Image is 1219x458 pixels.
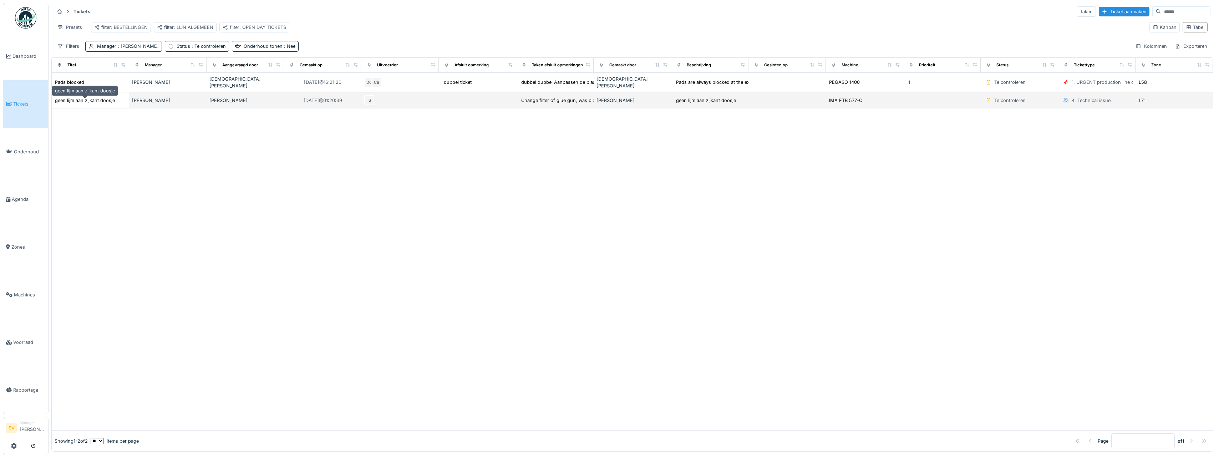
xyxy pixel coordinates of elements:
[996,62,1009,68] div: Status
[304,97,342,104] div: [DATE] @ 01:20:39
[521,97,626,104] div: Change filter of glue gun, was block not drop ...
[91,438,139,444] div: items per page
[223,24,286,31] div: filter: OPEN DAY TICKETS
[994,97,1026,104] div: Te controleren
[14,148,45,155] span: Onderhoud
[609,62,636,68] div: Gemaakt door
[116,44,159,49] span: : [PERSON_NAME]
[20,420,45,426] div: Manager
[67,62,76,68] div: Titel
[3,128,48,175] a: Onderhoud
[157,24,213,31] div: filter: LIJN ALGEMEEN
[190,44,226,49] span: : Te controleren
[71,8,93,15] strong: Tickets
[304,79,341,86] div: [DATE] @ 16:21:20
[377,62,398,68] div: Uitvoerder
[6,420,45,437] a: SV Manager[PERSON_NAME]
[994,79,1026,86] div: Te controleren
[687,62,711,68] div: Beschrijving
[55,97,115,104] div: geen lijm aan zijkant doosje
[1178,438,1184,444] strong: of 1
[13,101,45,107] span: Tickets
[444,79,472,86] div: dubbel ticket
[283,44,295,49] span: : Nee
[52,86,118,96] div: geen lijm aan zijkant doosje
[842,62,858,68] div: Machine
[596,76,668,89] div: [DEMOGRAPHIC_DATA][PERSON_NAME]
[596,97,668,104] div: [PERSON_NAME]
[55,438,88,444] div: Showing 1 - 2 of 2
[244,43,295,50] div: Onderhoud tonen
[676,79,782,86] div: Pads are always blocked at the exit belt. The m...
[15,7,36,29] img: Badge_color-CXgf-gQk.svg
[94,24,148,31] div: filter: BESTELLINGEN
[1132,41,1170,51] div: Kolommen
[13,387,45,393] span: Rapportage
[132,79,204,86] div: [PERSON_NAME]
[1077,6,1096,17] div: Taken
[13,339,45,346] span: Voorraad
[55,79,84,86] div: Pads blocked
[1072,79,1153,86] div: 1. URGENT production line disruption
[54,22,85,32] div: Presets
[829,97,862,104] div: IMA FTB 577-C
[1186,24,1204,31] div: Tabel
[908,79,910,86] div: 1
[454,62,489,68] div: Afsluit opmerking
[3,32,48,80] a: Dashboard
[3,271,48,319] a: Machines
[20,420,45,436] li: [PERSON_NAME]
[3,319,48,366] a: Voorraad
[829,79,860,86] div: PEGASO 1400
[1074,62,1095,68] div: Tickettype
[532,62,583,68] div: Taken afsluit opmerkingen
[12,53,45,60] span: Dashboard
[54,41,82,51] div: Filters
[132,97,204,104] div: [PERSON_NAME]
[97,43,159,50] div: Manager
[521,79,635,86] div: dubbel dubbel Aanpassen de blaaspositie van pad...
[300,62,322,68] div: Gemaakt op
[3,175,48,223] a: Agenda
[209,76,281,89] div: [DEMOGRAPHIC_DATA][PERSON_NAME]
[364,77,374,87] div: DO
[364,95,374,105] div: IS
[6,423,17,433] li: SV
[371,77,381,87] div: CB
[1098,438,1108,444] div: Page
[1099,7,1149,16] div: Ticket aanmaken
[676,97,736,104] div: geen lijm aan zijkant doosje
[12,196,45,203] span: Agenda
[764,62,788,68] div: Gesloten op
[11,244,45,250] span: Zones
[1172,41,1210,51] div: Exporteren
[1072,97,1111,104] div: 4. Technical issue
[3,223,48,271] a: Zones
[145,62,162,68] div: Manager
[1153,24,1177,31] div: Kanban
[3,80,48,128] a: Tickets
[14,291,45,298] span: Machines
[1139,97,1146,104] div: L71
[222,62,258,68] div: Aangevraagd door
[1151,62,1161,68] div: Zone
[1139,79,1147,86] div: L58
[209,97,281,104] div: [PERSON_NAME]
[919,62,935,68] div: Prioriteit
[3,366,48,414] a: Rapportage
[177,43,226,50] div: Status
